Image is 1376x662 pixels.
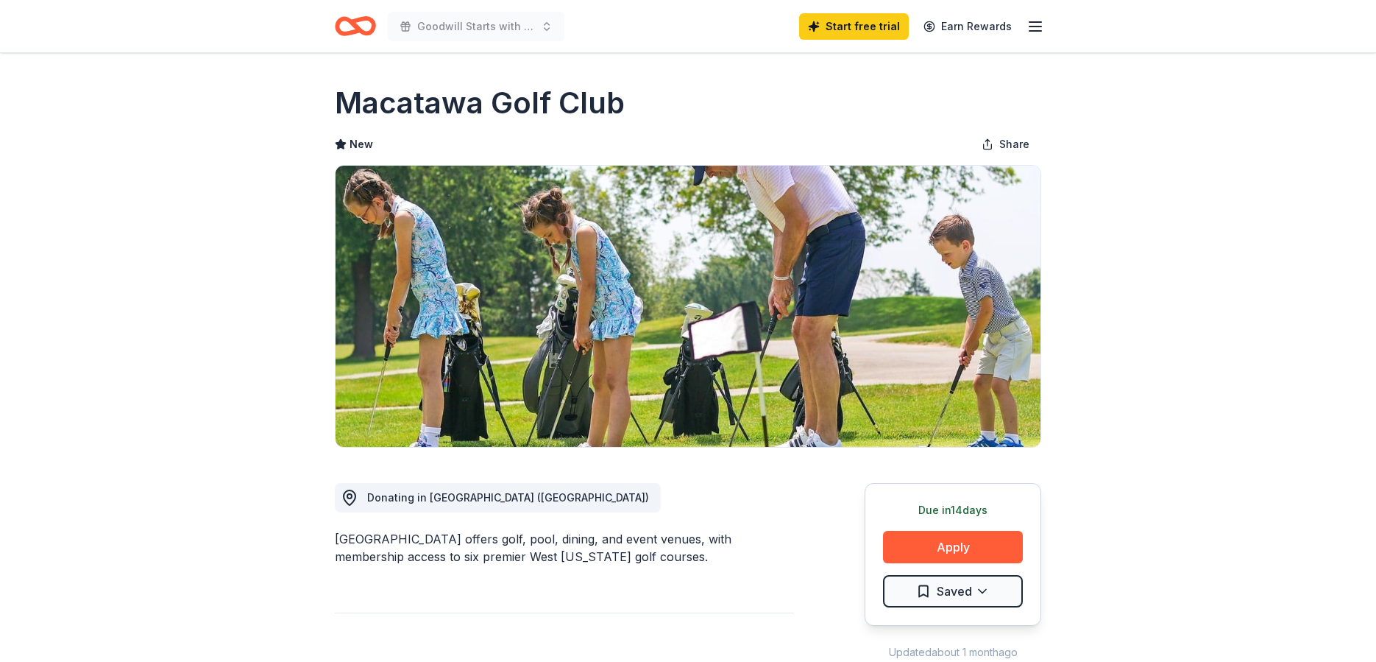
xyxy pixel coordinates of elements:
[937,582,972,601] span: Saved
[883,501,1023,519] div: Due in 14 days
[883,575,1023,608] button: Saved
[799,13,909,40] a: Start free trial
[883,531,1023,563] button: Apply
[335,530,794,566] div: [GEOGRAPHIC_DATA] offers golf, pool, dining, and event venues, with membership access to six prem...
[915,13,1021,40] a: Earn Rewards
[336,166,1040,447] img: Image for Macatawa Golf Club
[999,135,1029,153] span: Share
[388,12,564,41] button: Goodwill Starts with You! Gala
[335,82,625,124] h1: Macatawa Golf Club
[367,491,649,504] span: Donating in [GEOGRAPHIC_DATA] ([GEOGRAPHIC_DATA])
[417,18,535,35] span: Goodwill Starts with You! Gala
[350,135,373,153] span: New
[865,644,1041,661] div: Updated about 1 month ago
[970,130,1041,159] button: Share
[335,9,376,43] a: Home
